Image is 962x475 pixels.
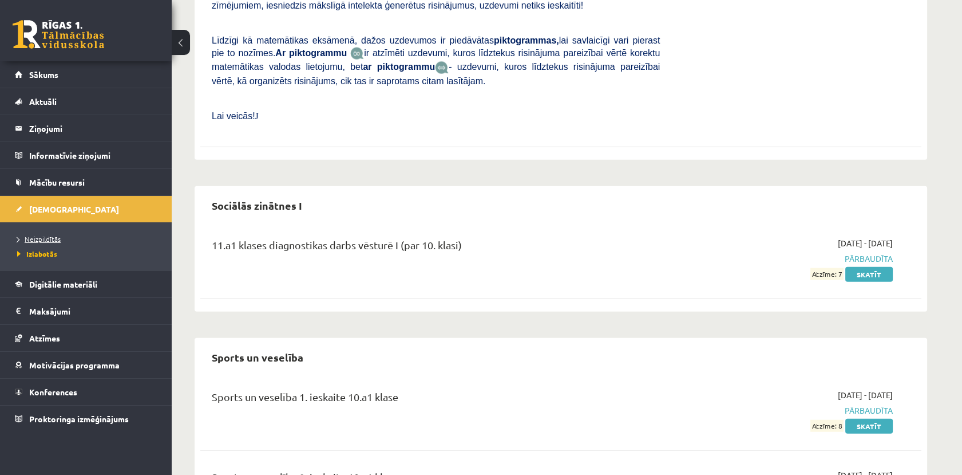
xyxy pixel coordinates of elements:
[15,196,157,222] a: [DEMOGRAPHIC_DATA]
[200,192,314,219] h2: Sociālās zinātnes I
[845,267,893,282] a: Skatīt
[15,115,157,142] a: Ziņojumi
[17,249,160,259] a: Izlabotās
[29,387,77,397] span: Konferences
[435,61,449,74] img: wKvN42sLe3LLwAAAABJRU5ErkJggg==
[15,298,157,324] a: Maksājumi
[15,379,157,405] a: Konferences
[17,234,61,244] span: Neizpildītās
[29,204,119,214] span: [DEMOGRAPHIC_DATA]
[17,249,57,258] span: Izlabotās
[29,414,129,424] span: Proktoringa izmēģinājums
[838,389,893,401] span: [DATE] - [DATE]
[17,234,160,244] a: Neizpildītās
[29,69,58,80] span: Sākums
[212,48,660,72] span: ir atzīmēti uzdevumi, kuros līdztekus risinājuma pareizībai vērtē korektu matemātikas valodas lie...
[15,88,157,115] a: Aktuāli
[15,406,157,432] a: Proktoringa izmēģinājums
[212,111,255,121] span: Lai veicās!
[845,419,893,434] a: Skatīt
[255,111,259,121] span: J
[200,344,315,371] h2: Sports un veselība
[29,177,85,187] span: Mācību resursi
[29,279,97,289] span: Digitālie materiāli
[13,20,104,49] a: Rīgas 1. Tālmācības vidusskola
[810,420,844,432] span: Atzīme: 8
[15,142,157,168] a: Informatīvie ziņojumi
[350,47,364,60] img: JfuEzvunn4EvwAAAAASUVORK5CYII=
[29,115,157,142] legend: Ziņojumi
[29,96,57,107] span: Aktuāli
[494,36,559,45] b: piktogrammas,
[212,36,660,58] span: Līdzīgi kā matemātikas eksāmenā, dažos uzdevumos ir piedāvātas lai savlaicīgi vari pierast pie to...
[15,352,157,378] a: Motivācijas programma
[29,298,157,324] legend: Maksājumi
[15,61,157,88] a: Sākums
[15,271,157,297] a: Digitālie materiāli
[363,62,435,72] b: ar piktogrammu
[677,405,893,417] span: Pārbaudīta
[29,142,157,168] legend: Informatīvie ziņojumi
[29,360,120,370] span: Motivācijas programma
[212,62,660,85] span: - uzdevumi, kuros līdztekus risinājuma pareizībai vērtē, kā organizēts risinājums, cik tas ir sap...
[275,48,347,58] b: Ar piktogrammu
[677,253,893,265] span: Pārbaudīta
[15,325,157,351] a: Atzīmes
[15,169,157,195] a: Mācību resursi
[29,333,60,343] span: Atzīmes
[838,237,893,249] span: [DATE] - [DATE]
[810,268,844,280] span: Atzīme: 7
[212,237,660,258] div: 11.a1 klases diagnostikas darbs vēsturē I (par 10. klasi)
[212,389,660,410] div: Sports un veselība 1. ieskaite 10.a1 klase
